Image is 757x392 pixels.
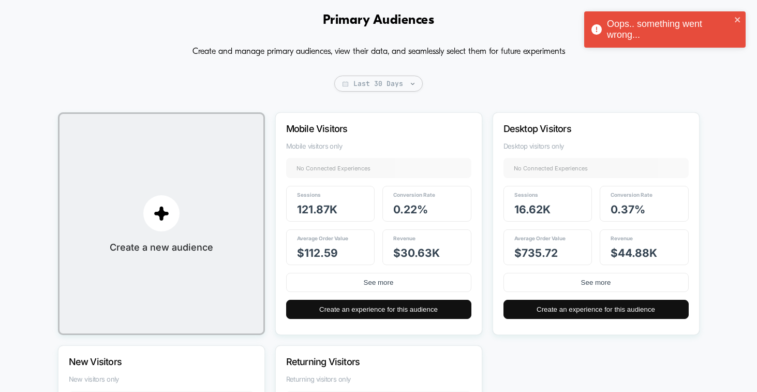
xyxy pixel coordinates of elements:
[503,273,689,292] button: See more
[503,123,661,134] p: Desktop Visitors
[297,192,321,198] span: Sessions
[286,273,471,292] button: See more
[286,123,443,134] p: Mobile Visitors
[297,235,348,241] span: Average Order Value
[154,206,169,221] img: plus
[334,76,423,92] span: Last 30 Days
[393,235,415,241] span: Revenue
[286,142,471,150] span: Mobile visitors only
[611,192,652,198] span: Conversion Rate
[58,112,265,335] button: plusCreate a new audience
[514,246,558,259] span: $ 735.72
[323,13,434,28] h1: Primary Audiences
[297,246,338,259] span: $ 112.59
[192,43,565,60] p: Create and manage primary audiences, view their data, and seamlessly select them for future exper...
[503,142,689,150] span: Desktop visitors only
[393,203,428,216] span: 0.22 %
[69,356,226,367] p: New Visitors
[286,356,443,367] p: Returning Visitors
[514,192,538,198] span: Sessions
[69,375,254,383] span: New visitors only
[611,246,657,259] span: $ 44.88k
[514,235,566,241] span: Average Order Value
[286,300,471,319] button: Create an experience for this audience
[411,83,414,85] img: end
[297,203,337,216] span: 121.87k
[393,192,435,198] span: Conversion Rate
[110,242,213,253] span: Create a new audience
[611,203,645,216] span: 0.37 %
[393,246,440,259] span: $ 30.63k
[503,300,689,319] button: Create an experience for this audience
[514,203,551,216] span: 16.62k
[734,16,741,25] button: close
[286,375,471,383] span: Returning visitors only
[607,19,731,40] div: Oops.. something went wrong...
[343,81,348,86] img: calendar
[611,235,633,241] span: Revenue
